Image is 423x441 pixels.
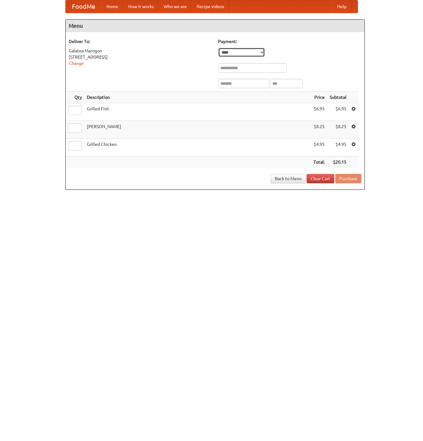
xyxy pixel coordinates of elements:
a: Change [69,61,84,66]
th: Subtotal [327,92,349,103]
td: $4.95 [327,139,349,156]
td: $8.25 [327,121,349,139]
button: Purchase [335,174,361,183]
td: Grilled Chicken [84,139,311,156]
th: $20.15 [327,156,349,168]
h5: Deliver To: [69,38,212,45]
td: $4.95 [311,139,327,156]
th: Qty [66,92,84,103]
a: How it works [123,0,159,13]
a: Clear Cart [307,174,334,183]
th: Total: [311,156,327,168]
th: Price [311,92,327,103]
a: Back to Menu [271,174,306,183]
h5: Payment: [218,38,361,45]
h4: Menu [66,20,364,32]
td: $8.25 [311,121,327,139]
a: Recipe videos [192,0,229,13]
td: $6.95 [311,103,327,121]
a: Who we are [159,0,192,13]
a: FoodMe [66,0,101,13]
th: Description [84,92,311,103]
a: Home [101,0,123,13]
td: [PERSON_NAME] [84,121,311,139]
td: Grilled Fish [84,103,311,121]
td: $6.95 [327,103,349,121]
div: Galatea Marogon [69,48,212,54]
a: Help [332,0,351,13]
div: [STREET_ADDRESS] [69,54,212,60]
